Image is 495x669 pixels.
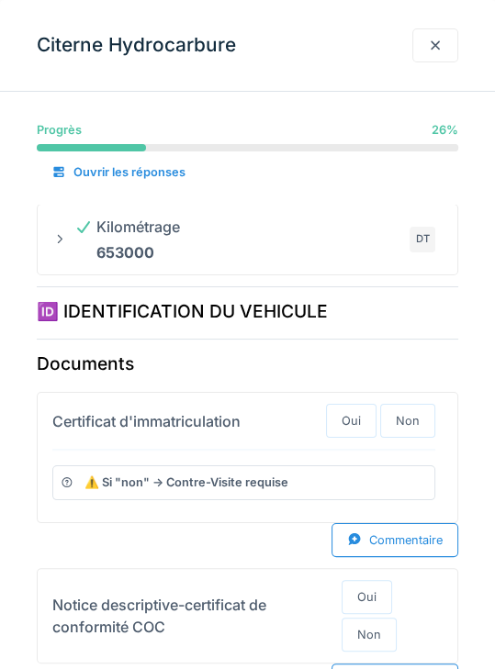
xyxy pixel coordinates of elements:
div: 🆔 IDENTIFICATION DU VEHICULE [37,286,458,325]
div: Progrès [37,121,82,139]
div: Kilométrage [74,216,180,263]
div: ⚠️ Si "non" -> Contre-Visite requise [84,474,288,491]
strong: 653000 [96,243,154,262]
summary: Kilométrage653000DT [45,212,450,267]
h3: Citerne Hydrocarbure [37,34,236,57]
div: Ouvrir les réponses [37,156,200,188]
div: 26 % [432,121,458,139]
div: DT [410,227,435,252]
label: Non [396,412,420,429]
div: Notice descriptive-certificat de conformité COC [52,594,334,638]
div: Commentaire [332,523,458,557]
div: Documents [37,339,458,377]
progress: 26 % [37,144,458,151]
summary: Notice descriptive-certificat de conformité COCOuiNon [45,576,450,655]
label: Oui [342,412,361,429]
label: Non [357,626,381,643]
label: Oui [357,588,377,606]
summary: Certificat d'immatriculationOuiNon⚠️ Si "non" -> Contre-Visite requise [45,400,450,514]
div: Certificat d'immatriculation [52,410,241,432]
